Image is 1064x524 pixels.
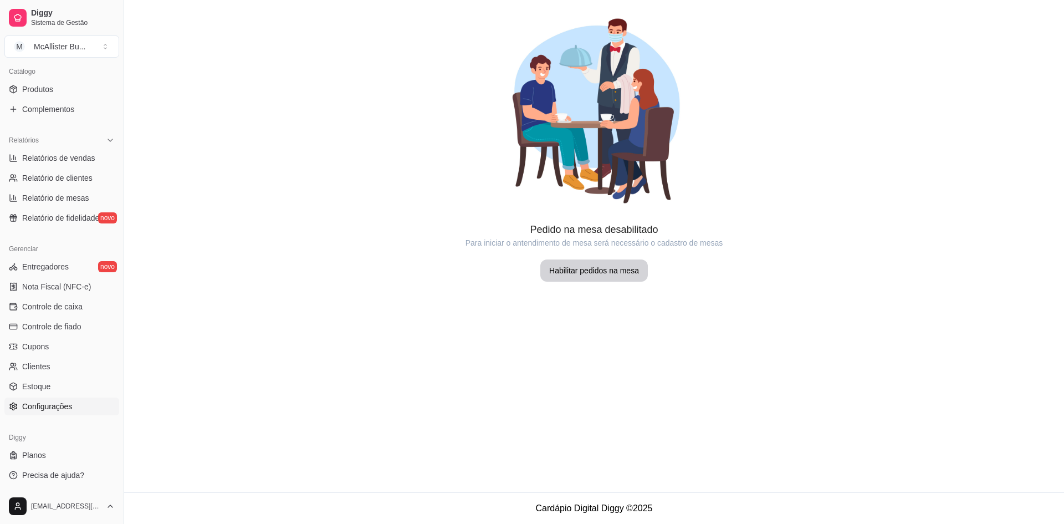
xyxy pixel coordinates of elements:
[124,222,1064,237] article: Pedido na mesa desabilitado
[124,492,1064,524] footer: Cardápio Digital Diggy © 2025
[22,84,53,95] span: Produtos
[22,152,95,164] span: Relatórios de vendas
[4,318,119,335] a: Controle de fiado
[4,100,119,118] a: Complementos
[31,502,101,511] span: [EMAIL_ADDRESS][DOMAIN_NAME]
[22,341,49,352] span: Cupons
[124,237,1064,248] article: Para iniciar o antendimento de mesa será necessário o cadastro de mesas
[22,401,72,412] span: Configurações
[4,35,119,58] button: Select a team
[31,18,115,27] span: Sistema de Gestão
[4,493,119,520] button: [EMAIL_ADDRESS][DOMAIN_NAME]
[22,281,91,292] span: Nota Fiscal (NFC-e)
[22,261,69,272] span: Entregadores
[4,169,119,187] a: Relatório de clientes
[4,378,119,395] a: Estoque
[22,361,50,372] span: Clientes
[4,358,119,375] a: Clientes
[14,41,25,52] span: M
[4,429,119,446] div: Diggy
[22,212,99,223] span: Relatório de fidelidade
[22,192,89,204] span: Relatório de mesas
[22,450,46,461] span: Planos
[22,301,83,312] span: Controle de caixa
[540,260,648,282] button: Habilitar pedidos na mesa
[22,172,93,184] span: Relatório de clientes
[4,80,119,98] a: Produtos
[22,470,84,481] span: Precisa de ajuda?
[9,136,39,145] span: Relatórios
[4,189,119,207] a: Relatório de mesas
[4,63,119,80] div: Catálogo
[31,8,115,18] span: Diggy
[22,321,81,332] span: Controle de fiado
[4,338,119,355] a: Cupons
[4,278,119,296] a: Nota Fiscal (NFC-e)
[22,104,74,115] span: Complementos
[22,381,50,392] span: Estoque
[4,4,119,31] a: DiggySistema de Gestão
[34,41,85,52] div: McAllister Bu ...
[4,209,119,227] a: Relatório de fidelidadenovo
[4,398,119,415] a: Configurações
[4,258,119,276] a: Entregadoresnovo
[4,466,119,484] a: Precisa de ajuda?
[4,149,119,167] a: Relatórios de vendas
[4,240,119,258] div: Gerenciar
[4,298,119,316] a: Controle de caixa
[4,446,119,464] a: Planos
